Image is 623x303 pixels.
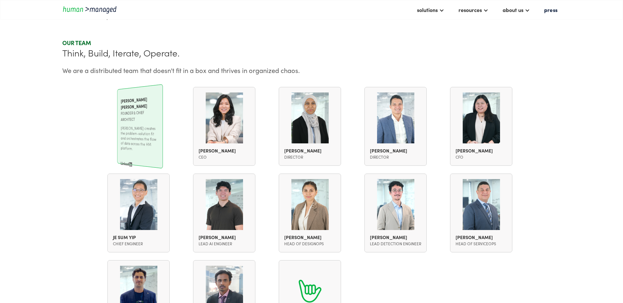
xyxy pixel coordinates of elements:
[199,240,250,247] div: Lead AI Engineer
[121,95,158,110] div: [PERSON_NAME] [PERSON_NAME]
[199,154,250,160] div: CEO
[503,6,523,14] div: about us
[456,234,507,240] div: [PERSON_NAME]
[62,47,561,58] div: Think, Build, Iterate, Operate.
[499,4,533,15] div: about us
[121,91,158,177] a: [PERSON_NAME] [PERSON_NAME]Founder & Chief Architect[PERSON_NAME] creates the problem-solution fi...
[456,147,507,154] div: [PERSON_NAME]
[113,240,164,247] div: Chief Engineer
[199,234,250,240] div: [PERSON_NAME]
[455,4,492,15] div: resources
[284,154,336,160] div: director
[456,154,507,160] div: CFO
[370,234,421,240] div: [PERSON_NAME]
[62,66,561,74] div: We are a distributed team that doesn't fit in a box and thrives in organized chaos.
[284,240,336,247] div: Head of designops
[370,154,421,160] div: Director
[284,147,336,154] div: [PERSON_NAME]
[199,147,250,154] div: [PERSON_NAME]
[541,4,561,15] a: press
[121,162,132,167] img: LinkedIn
[62,39,561,47] div: Our team
[414,4,447,15] div: solutions
[113,234,164,240] div: Je Sum Yip
[458,6,482,14] div: resources
[121,108,158,123] div: Founder & Chief Architect
[62,5,121,14] a: home
[417,6,438,14] div: solutions
[456,240,507,247] div: Head of ServiceOps
[121,126,158,153] p: [PERSON_NAME] creates the problem-solution fit and orchestrates the flow of data across the HM pl...
[370,240,421,247] div: lead detection engineer
[284,234,336,240] div: [PERSON_NAME]
[370,147,421,154] div: [PERSON_NAME]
